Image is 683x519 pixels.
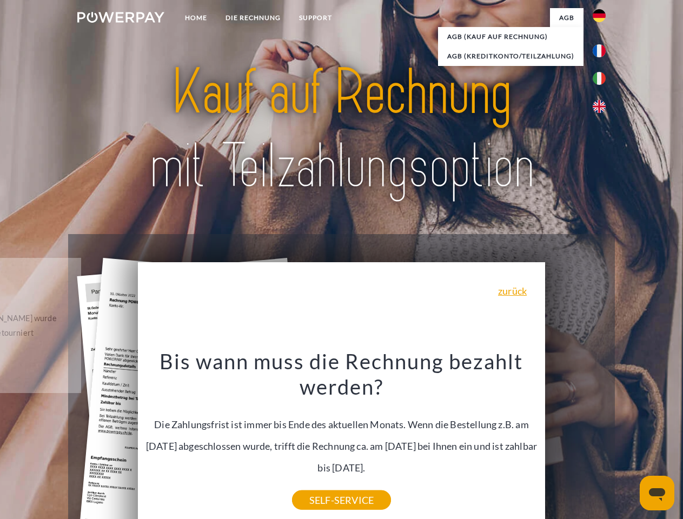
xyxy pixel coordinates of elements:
[103,52,580,207] img: title-powerpay_de.svg
[498,286,527,296] a: zurück
[593,100,606,113] img: en
[176,8,216,28] a: Home
[550,8,583,28] a: agb
[438,27,583,46] a: AGB (Kauf auf Rechnung)
[292,490,391,510] a: SELF-SERVICE
[438,46,583,66] a: AGB (Kreditkonto/Teilzahlung)
[593,9,606,22] img: de
[216,8,290,28] a: DIE RECHNUNG
[640,476,674,510] iframe: Schaltfläche zum Öffnen des Messaging-Fensters
[290,8,341,28] a: SUPPORT
[144,348,539,400] h3: Bis wann muss die Rechnung bezahlt werden?
[144,348,539,500] div: Die Zahlungsfrist ist immer bis Ende des aktuellen Monats. Wenn die Bestellung z.B. am [DATE] abg...
[593,44,606,57] img: fr
[593,72,606,85] img: it
[77,12,164,23] img: logo-powerpay-white.svg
